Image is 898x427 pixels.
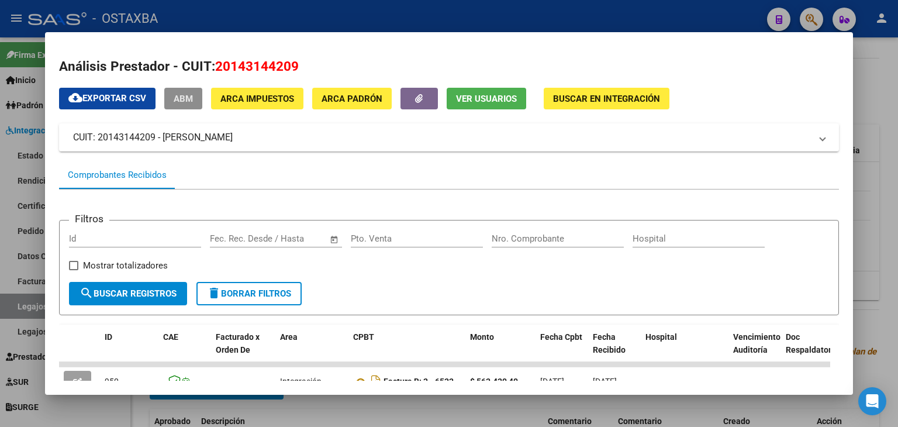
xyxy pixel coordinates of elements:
[280,332,298,342] span: Area
[158,325,211,376] datatable-header-cell: CAE
[220,94,294,104] span: ARCA Impuestos
[59,57,839,77] h2: Análisis Prestador - CUIT:
[100,325,158,376] datatable-header-cell: ID
[470,332,494,342] span: Monto
[280,377,322,386] span: Integración
[786,332,838,355] span: Doc Respaldatoria
[312,88,392,109] button: ARCA Padrón
[728,325,781,376] datatable-header-cell: Vencimiento Auditoría
[544,88,669,109] button: Buscar en Integración
[465,325,536,376] datatable-header-cell: Monto
[211,325,275,376] datatable-header-cell: Facturado x Orden De
[105,332,112,342] span: ID
[781,325,851,376] datatable-header-cell: Doc Respaldatoria
[275,325,348,376] datatable-header-cell: Area
[327,233,341,246] button: Open calendar
[641,325,728,376] datatable-header-cell: Hospital
[68,168,167,182] div: Comprobantes Recibidos
[211,88,303,109] button: ARCA Impuestos
[215,58,299,74] span: 20143144209
[83,259,168,273] span: Mostrar totalizadores
[447,88,526,109] button: Ver Usuarios
[59,88,156,109] button: Exportar CSV
[540,332,582,342] span: Fecha Cpbt
[858,387,886,415] div: Open Intercom Messenger
[368,372,384,391] i: Descargar documento
[553,94,660,104] span: Buscar en Integración
[322,94,382,104] span: ARCA Padrón
[536,325,588,376] datatable-header-cell: Fecha Cpbt
[73,130,811,144] mat-panel-title: CUIT: 20143144209 - [PERSON_NAME]
[105,377,119,386] span: 950
[196,282,302,305] button: Borrar Filtros
[69,211,109,226] h3: Filtros
[353,332,374,342] span: CPBT
[68,91,82,105] mat-icon: cloud_download
[174,94,193,104] span: ABM
[80,288,177,299] span: Buscar Registros
[163,332,178,342] span: CAE
[588,325,641,376] datatable-header-cell: Fecha Recibido
[456,94,517,104] span: Ver Usuarios
[69,282,187,305] button: Buscar Registros
[68,93,146,104] span: Exportar CSV
[164,88,202,109] button: ABM
[59,123,839,151] mat-expansion-panel-header: CUIT: 20143144209 - [PERSON_NAME]
[470,377,518,386] strong: $ 563.430,40
[593,332,626,355] span: Fecha Recibido
[210,233,257,244] input: Fecha inicio
[268,233,324,244] input: Fecha fin
[540,377,564,386] span: [DATE]
[733,332,780,355] span: Vencimiento Auditoría
[207,286,221,300] mat-icon: delete
[80,286,94,300] mat-icon: search
[207,288,291,299] span: Borrar Filtros
[645,332,677,342] span: Hospital
[593,377,617,386] span: [DATE]
[216,332,260,355] span: Facturado x Orden De
[348,325,465,376] datatable-header-cell: CPBT
[384,377,454,387] strong: Factura B: 3 - 6533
